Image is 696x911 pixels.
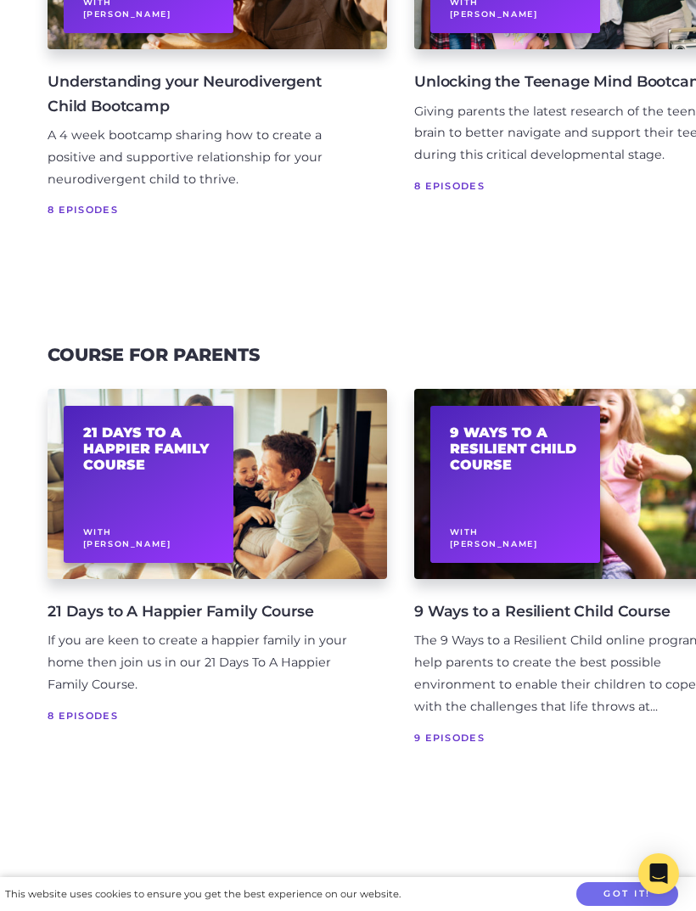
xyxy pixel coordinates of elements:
[450,539,538,548] span: [PERSON_NAME]
[638,853,679,894] div: Open Intercom Messenger
[83,539,171,548] span: [PERSON_NAME]
[48,599,360,623] h4: 21 Days to A Happier Family Course
[48,70,360,117] h4: Understanding your Neurodivergent Child Bootcamp
[450,9,538,19] span: [PERSON_NAME]
[48,707,360,724] span: 8 Episodes
[48,125,360,191] div: A 4 week bootcamp sharing how to create a positive and supportive relationship for your neurodive...
[48,201,360,218] span: 8 Episodes
[83,9,171,19] span: [PERSON_NAME]
[576,882,678,907] button: Got it!
[450,527,479,537] span: With
[48,874,218,895] a: Course for Kids
[83,425,215,474] h2: 21 Days to A Happier Family Course
[48,344,260,365] a: Course for Parents
[450,425,581,474] h2: 9 Ways to a Resilient Child Course
[48,389,387,790] a: 21 Days to A Happier Family Course With[PERSON_NAME] 21 Days to A Happier Family Course If you ar...
[83,527,112,537] span: With
[48,630,360,696] div: If you are keen to create a happier family in your home then join us in our 21 Days To A Happier ...
[5,886,401,903] div: This website uses cookies to ensure you get the best experience on our website.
